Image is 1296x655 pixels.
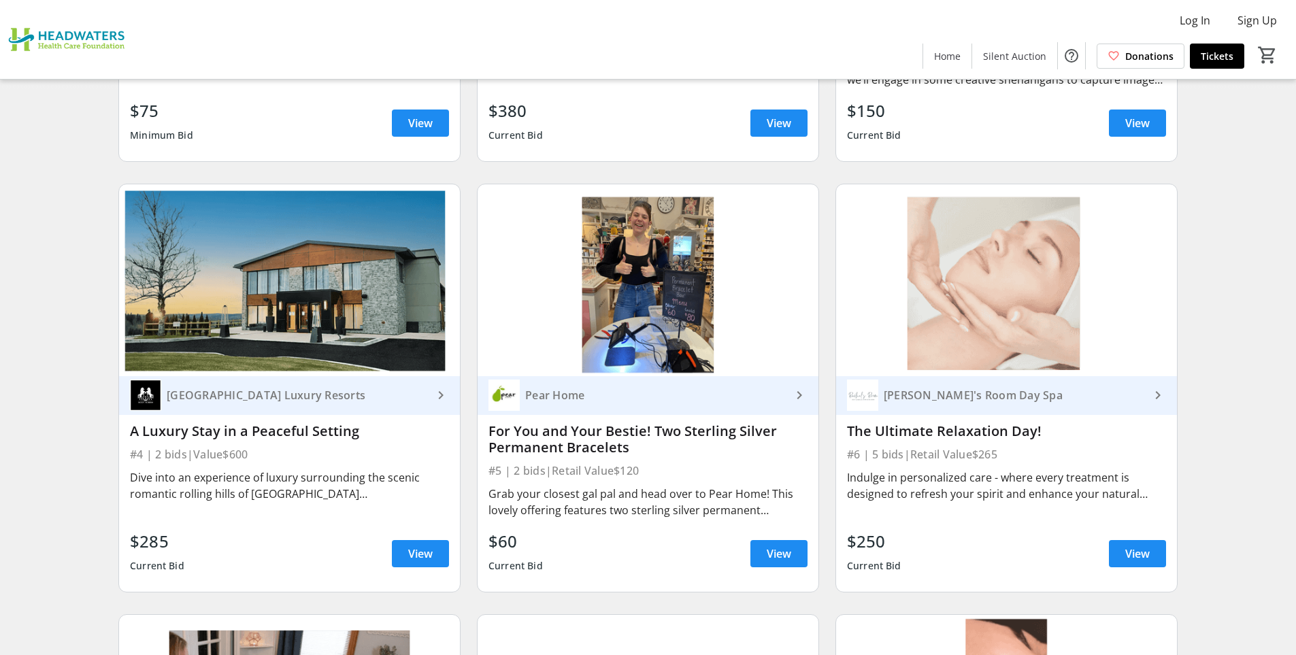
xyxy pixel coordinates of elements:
[750,540,808,567] a: View
[983,49,1046,63] span: Silent Auction
[408,545,433,562] span: View
[488,423,808,456] div: For You and Your Bestie! Two Sterling Silver Permanent Bracelets
[767,115,791,131] span: View
[478,376,818,415] a: Pear HomePear Home
[1227,10,1288,31] button: Sign Up
[488,486,808,518] div: Grab your closest gal pal and head over to Pear Home! This lovely offering features two sterling ...
[1125,115,1150,131] span: View
[1109,540,1166,567] a: View
[1180,12,1210,29] span: Log In
[392,540,449,567] a: View
[923,44,971,69] a: Home
[488,554,543,578] div: Current Bid
[130,469,449,502] div: Dive into an experience of luxury surrounding the scenic romantic rolling hills of [GEOGRAPHIC_DA...
[1109,110,1166,137] a: View
[791,387,808,403] mat-icon: keyboard_arrow_right
[1201,49,1233,63] span: Tickets
[847,423,1166,439] div: The Ultimate Relaxation Day!
[847,445,1166,464] div: #6 | 5 bids | Retail Value $265
[1255,43,1280,67] button: Cart
[119,376,460,415] a: Mount Alverno Luxury Resorts[GEOGRAPHIC_DATA] Luxury Resorts
[130,445,449,464] div: #4 | 2 bids | Value $600
[130,380,161,411] img: Mount Alverno Luxury Resorts
[1169,10,1221,31] button: Log In
[847,99,901,123] div: $150
[1237,12,1277,29] span: Sign Up
[847,380,878,411] img: Rachel's Room Day Spa
[847,123,901,148] div: Current Bid
[1058,42,1085,69] button: Help
[1125,545,1150,562] span: View
[878,388,1150,402] div: [PERSON_NAME]'s Room Day Spa
[488,99,543,123] div: $380
[836,184,1177,376] img: The Ultimate Relaxation Day!
[836,376,1177,415] a: Rachel's Room Day Spa[PERSON_NAME]'s Room Day Spa
[972,44,1057,69] a: Silent Auction
[1190,44,1244,69] a: Tickets
[130,554,184,578] div: Current Bid
[934,49,961,63] span: Home
[161,388,433,402] div: [GEOGRAPHIC_DATA] Luxury Resorts
[847,529,901,554] div: $250
[119,184,460,376] img: A Luxury Stay in a Peaceful Setting
[488,380,520,411] img: Pear Home
[1125,49,1174,63] span: Donations
[1150,387,1166,403] mat-icon: keyboard_arrow_right
[847,469,1166,502] div: Indulge in personalized care - where every treatment is designed to refresh your spirit and enhan...
[392,110,449,137] a: View
[488,529,543,554] div: $60
[8,5,129,73] img: Headwaters Health Care Foundation's Logo
[478,184,818,376] img: For You and Your Bestie! Two Sterling Silver Permanent Bracelets
[1097,44,1184,69] a: Donations
[130,529,184,554] div: $285
[847,554,901,578] div: Current Bid
[767,545,791,562] span: View
[130,99,193,123] div: $75
[408,115,433,131] span: View
[750,110,808,137] a: View
[488,461,808,480] div: #5 | 2 bids | Retail Value $120
[433,387,449,403] mat-icon: keyboard_arrow_right
[520,388,791,402] div: Pear Home
[130,423,449,439] div: A Luxury Stay in a Peaceful Setting
[488,123,543,148] div: Current Bid
[130,123,193,148] div: Minimum Bid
